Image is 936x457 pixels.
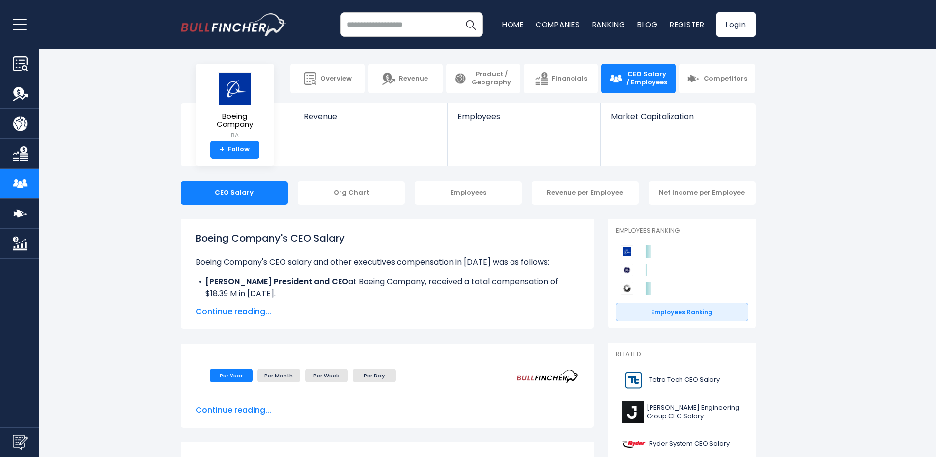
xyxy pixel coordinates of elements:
span: CEO Salary / Employees [626,70,668,87]
a: Ranking [592,19,625,29]
a: Financials [524,64,598,93]
a: Revenue [368,64,442,93]
button: Search [458,12,483,37]
a: CEO Salary / Employees [601,64,676,93]
a: Overview [290,64,365,93]
b: [PERSON_NAME] President and CEO [205,276,348,287]
strong: + [220,145,225,154]
span: Competitors [704,75,747,83]
span: Revenue [399,75,428,83]
small: BA [203,131,266,140]
li: at Boeing Company, received a total compensation of $18.39 M in [DATE]. [196,276,579,299]
span: Continue reading... [196,404,579,416]
li: Per Day [353,369,396,382]
span: Product / Geography [471,70,512,87]
span: Financials [552,75,587,83]
a: Boeing Company BA [203,72,267,141]
img: R logo [622,433,646,455]
div: Revenue per Employee [532,181,639,205]
span: Overview [320,75,352,83]
li: Per Month [257,369,300,382]
a: Companies [536,19,580,29]
a: Revenue [294,103,448,138]
div: Employees [415,181,522,205]
a: Home [502,19,524,29]
img: TTEK logo [622,369,646,391]
p: Employees Ranking [616,227,748,235]
a: Register [670,19,705,29]
div: Org Chart [298,181,405,205]
h1: Boeing Company's CEO Salary [196,231,579,245]
li: Per Week [305,369,348,382]
a: Competitors [679,64,755,93]
p: Boeing Company's CEO salary and other executives compensation in [DATE] was as follows: [196,256,579,268]
a: +Follow [210,141,259,159]
span: Employees [457,112,591,121]
span: Tetra Tech CEO Salary [649,376,720,384]
a: Login [716,12,756,37]
span: Revenue [304,112,438,121]
img: bullfincher logo [181,13,286,36]
div: Net Income per Employee [649,181,756,205]
span: [PERSON_NAME] Engineering Group CEO Salary [647,404,742,421]
p: Related [616,350,748,359]
img: Boeing Company competitors logo [621,245,633,258]
a: Blog [637,19,658,29]
a: Tetra Tech CEO Salary [616,367,748,394]
img: J logo [622,401,644,423]
div: CEO Salary [181,181,288,205]
a: [PERSON_NAME] Engineering Group CEO Salary [616,399,748,426]
li: Per Year [210,369,253,382]
a: Market Capitalization [601,103,754,138]
a: Employees [448,103,600,138]
a: Product / Geography [446,64,520,93]
img: GE Aerospace competitors logo [621,264,633,276]
span: Market Capitalization [611,112,744,121]
span: Boeing Company [203,112,266,129]
img: RTX Corporation competitors logo [621,282,633,295]
span: Continue reading... [196,306,579,318]
a: Go to homepage [181,13,286,36]
span: Ryder System CEO Salary [649,440,730,448]
a: Employees Ranking [616,303,748,322]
